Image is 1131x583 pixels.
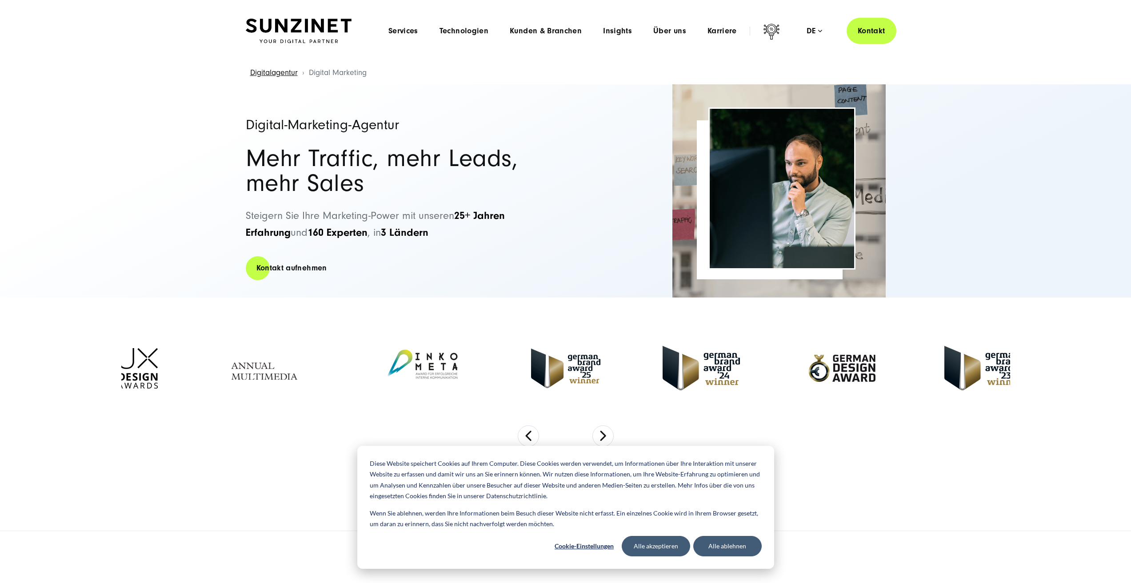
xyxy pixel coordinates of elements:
h2: Mehr Traffic, mehr Leads, mehr Sales [246,146,557,196]
button: Alle ablehnen [693,536,762,556]
a: Kontakt aufnehmen [246,255,338,281]
strong: 3 Ländern [381,226,428,238]
a: Kunden & Branchen [510,27,582,36]
div: Cookie banner [357,446,774,569]
img: German Brand Award 2023 Winner - Full Service digital agentur SUNZINET [944,346,1022,390]
img: SUNZINET Full Service Digital Agentur [246,19,352,44]
a: Technologien [440,27,488,36]
a: Insights [603,27,632,36]
span: Steigern Sie Ihre Marketing-Power mit unseren und , in [246,210,505,238]
img: Inkometa Award für interne Kommunikation - Full Service Digitalagentur SUNZINET [376,341,469,395]
img: German-Brand-Award - Full Service digital agentur SUNZINET [663,346,740,390]
img: German Brand Award winner 2025 - Full Service Digital Agentur SUNZINET [531,349,600,388]
a: Kontakt [847,18,896,44]
button: Next [592,425,614,447]
p: Diese Website speichert Cookies auf Ihrem Computer. Diese Cookies werden verwendet, um Informatio... [370,458,762,502]
button: Previous [518,425,539,447]
strong: 25+ Jahren Erfahrung [246,210,505,238]
img: German-Design-Award [802,335,882,401]
img: Full-Service Digitalagentur SUNZINET - Digital Marketing [710,109,854,268]
a: Digitalagentur [250,68,298,77]
a: Über uns [653,27,686,36]
img: UX-Design-Awards [118,348,158,389]
button: Alle akzeptieren [622,536,690,556]
button: Cookie-Einstellungen [550,536,619,556]
a: Karriere [707,27,737,36]
div: de [807,27,822,36]
strong: 160 Experten [308,226,368,238]
img: Annual Multimedia Awards - Full Service Digitalagentur SUNZINET [220,341,313,395]
h1: Digital-Marketing-Agentur [246,118,557,132]
a: Services [388,27,418,36]
img: Full-Service Digitalagentur SUNZINET - Digital Marketing_2 [672,84,886,297]
p: Wenn Sie ablehnen, werden Ihre Informationen beim Besuch dieser Website nicht erfasst. Ein einzel... [370,508,762,530]
span: Digital Marketing [309,68,367,77]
